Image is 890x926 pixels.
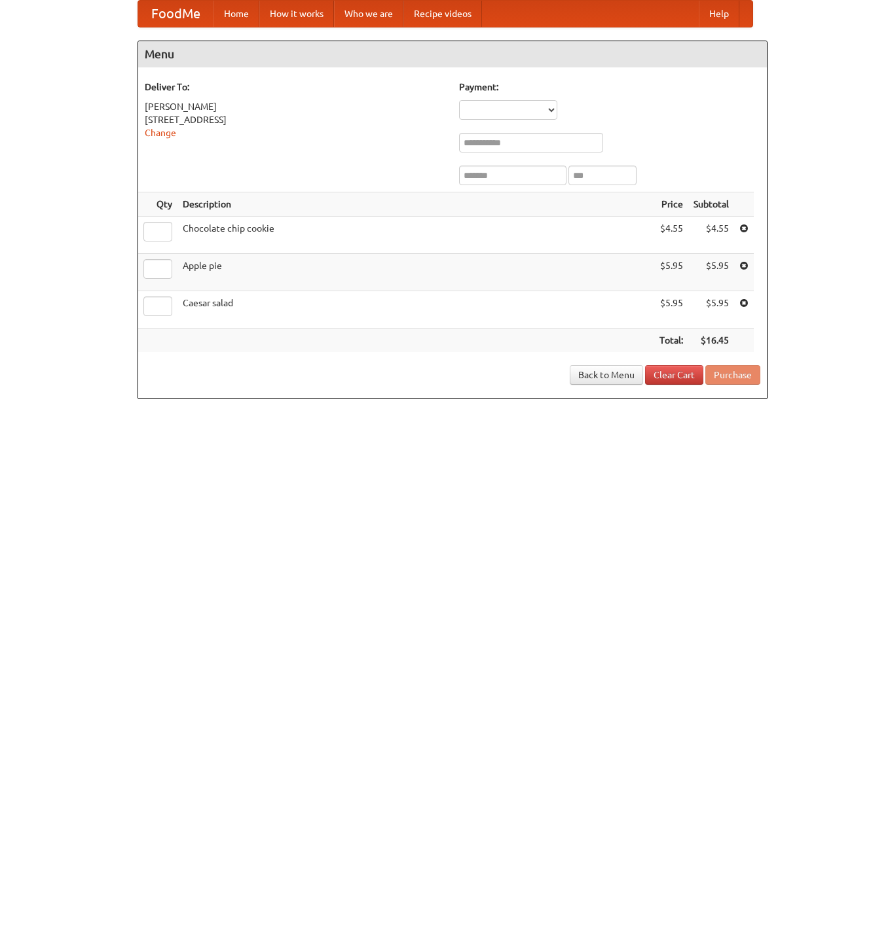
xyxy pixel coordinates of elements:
[570,365,643,385] a: Back to Menu
[259,1,334,27] a: How it works
[145,80,446,94] h5: Deliver To:
[688,329,734,353] th: $16.45
[645,365,703,385] a: Clear Cart
[688,291,734,329] td: $5.95
[688,192,734,217] th: Subtotal
[654,329,688,353] th: Total:
[177,254,654,291] td: Apple pie
[654,254,688,291] td: $5.95
[688,217,734,254] td: $4.55
[459,80,760,94] h5: Payment:
[138,41,767,67] h4: Menu
[138,192,177,217] th: Qty
[177,217,654,254] td: Chocolate chip cookie
[654,217,688,254] td: $4.55
[699,1,739,27] a: Help
[177,192,654,217] th: Description
[145,113,446,126] div: [STREET_ADDRESS]
[654,192,688,217] th: Price
[334,1,403,27] a: Who we are
[403,1,482,27] a: Recipe videos
[145,128,176,138] a: Change
[177,291,654,329] td: Caesar salad
[654,291,688,329] td: $5.95
[688,254,734,291] td: $5.95
[145,100,446,113] div: [PERSON_NAME]
[138,1,213,27] a: FoodMe
[705,365,760,385] button: Purchase
[213,1,259,27] a: Home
